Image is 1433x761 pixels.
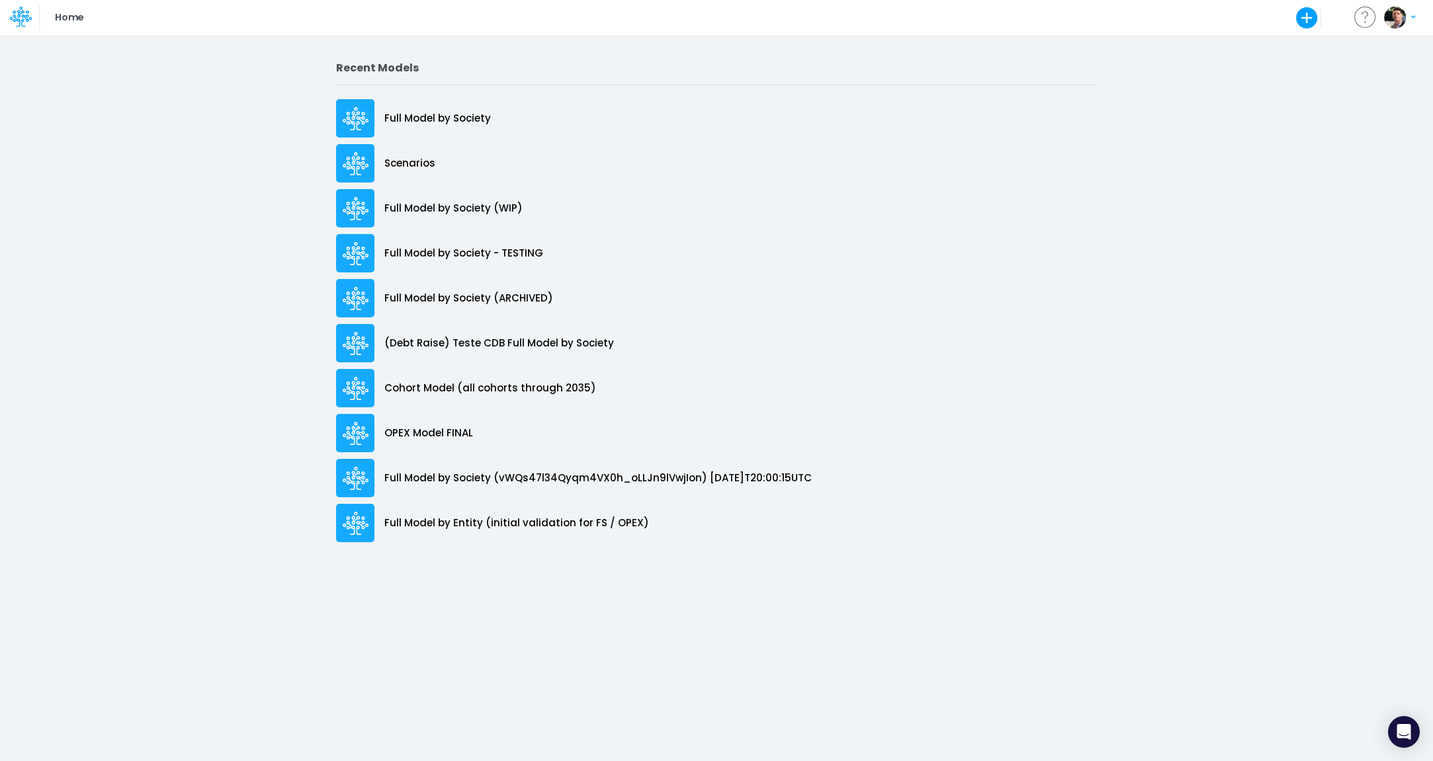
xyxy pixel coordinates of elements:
[336,96,1098,141] a: Full Model by Society
[336,61,1098,74] h2: Recent Models
[336,276,1098,321] a: Full Model by Society (ARCHIVED)
[384,336,614,351] p: (Debt Raise) Teste CDB Full Model by Society
[384,381,596,396] p: Cohort Model (all cohorts through 2035)
[336,321,1098,366] a: (Debt Raise) Teste CDB Full Model by Society
[1388,716,1420,748] div: Open Intercom Messenger
[336,366,1098,411] a: Cohort Model (all cohorts through 2035)
[384,246,543,261] p: Full Model by Society - TESTING
[336,231,1098,276] a: Full Model by Society - TESTING
[336,186,1098,231] a: Full Model by Society (WIP)
[384,516,649,531] p: Full Model by Entity (initial validation for FS / OPEX)
[384,156,435,171] p: Scenarios
[384,426,473,441] p: OPEX Model FINAL
[336,501,1098,545] a: Full Model by Entity (initial validation for FS / OPEX)
[384,201,523,216] p: Full Model by Society (WIP)
[384,291,553,306] p: Full Model by Society (ARCHIVED)
[336,456,1098,501] a: Full Model by Society (vWQs47l34Qyqm4VX0h_oLLJn9lVwjIon) [DATE]T20:00:15UTC
[384,111,491,126] p: Full Model by Society
[384,471,812,486] p: Full Model by Society (vWQs47l34Qyqm4VX0h_oLLJn9lVwjIon) [DATE]T20:00:15UTC
[336,411,1098,456] a: OPEX Model FINAL
[55,11,83,25] p: Home
[336,141,1098,186] a: Scenarios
